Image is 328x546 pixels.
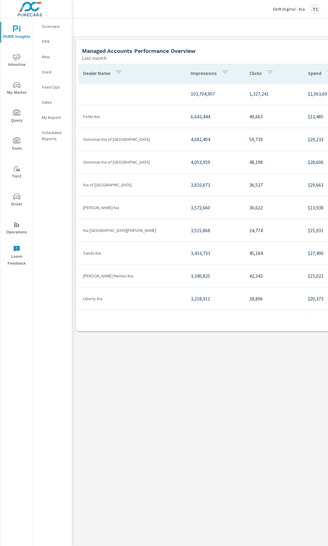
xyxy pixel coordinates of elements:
[191,204,240,211] p: 3,572,660
[249,227,298,234] p: 24,774
[191,272,240,280] p: 3,340,825
[249,158,298,166] p: 48,198
[83,205,181,211] p: [PERSON_NAME] Kia
[42,23,67,29] p: Overview
[191,181,240,188] p: 3,810,673
[191,70,217,76] p: Impressions
[42,114,67,120] p: My Report
[33,67,72,76] div: Used
[42,69,67,75] p: Used
[42,84,67,90] p: Fixed Ops
[191,249,240,257] p: 3,433,733
[82,48,196,54] h5: Managed Accounts Performance Overview
[2,193,31,208] span: Driver
[42,99,67,105] p: Sales
[191,227,240,234] p: 3,515,868
[2,221,31,236] span: Operations
[83,273,181,279] p: [PERSON_NAME] Mentor Kia
[2,165,31,180] span: Tier2
[308,70,321,76] p: Spend
[249,295,298,302] p: 28,896
[191,90,240,97] p: 103,704,907
[249,113,298,120] p: 49,663
[83,318,181,324] p: Bridgewater Kia
[83,70,110,76] p: Dealer Name
[33,83,72,92] div: Fixed Ops
[191,158,240,166] p: 4,053,959
[83,136,181,142] p: Ourisman Kia of [GEOGRAPHIC_DATA]
[42,130,67,142] p: Scheduled Reports
[249,204,298,211] p: 36,622
[83,159,181,165] p: Ourisman Kia of [GEOGRAPHIC_DATA]
[249,90,298,97] p: 1,327,241
[83,227,181,233] p: Kia [GEOGRAPHIC_DATA][PERSON_NAME]
[83,182,181,188] p: Kia of [GEOGRAPHIC_DATA]
[83,296,181,302] p: Liberty Kia
[249,136,298,143] p: 59,739
[33,22,72,31] div: Overview
[249,70,261,76] p: Clicks
[33,128,72,143] div: Scheduled Reports
[83,250,181,256] p: Sands Kia
[2,53,31,68] span: Advertise
[249,181,298,188] p: 36,527
[310,4,321,15] div: TC
[249,272,298,280] p: 42,343
[82,54,107,62] p: Last month
[33,52,72,61] div: New
[273,6,305,12] p: Shift Digital - Kia
[191,318,240,325] p: 3,133,960
[2,245,31,267] span: Leave Feedback
[42,39,67,45] p: PIPA
[249,318,298,325] p: 39,013
[33,113,72,122] div: My Report
[2,137,31,152] span: Tools
[2,25,31,40] span: PURE Insights
[191,295,240,302] p: 3,218,911
[42,54,67,60] p: New
[2,81,31,96] span: My Market
[33,37,72,46] div: PIPA
[83,114,181,120] p: Fette Kia
[249,249,298,257] p: 45,184
[2,109,31,124] span: Query
[191,113,240,120] p: 6,643,444
[191,136,240,143] p: 4,682,404
[0,18,33,270] div: nav menu
[33,98,72,107] div: Sales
